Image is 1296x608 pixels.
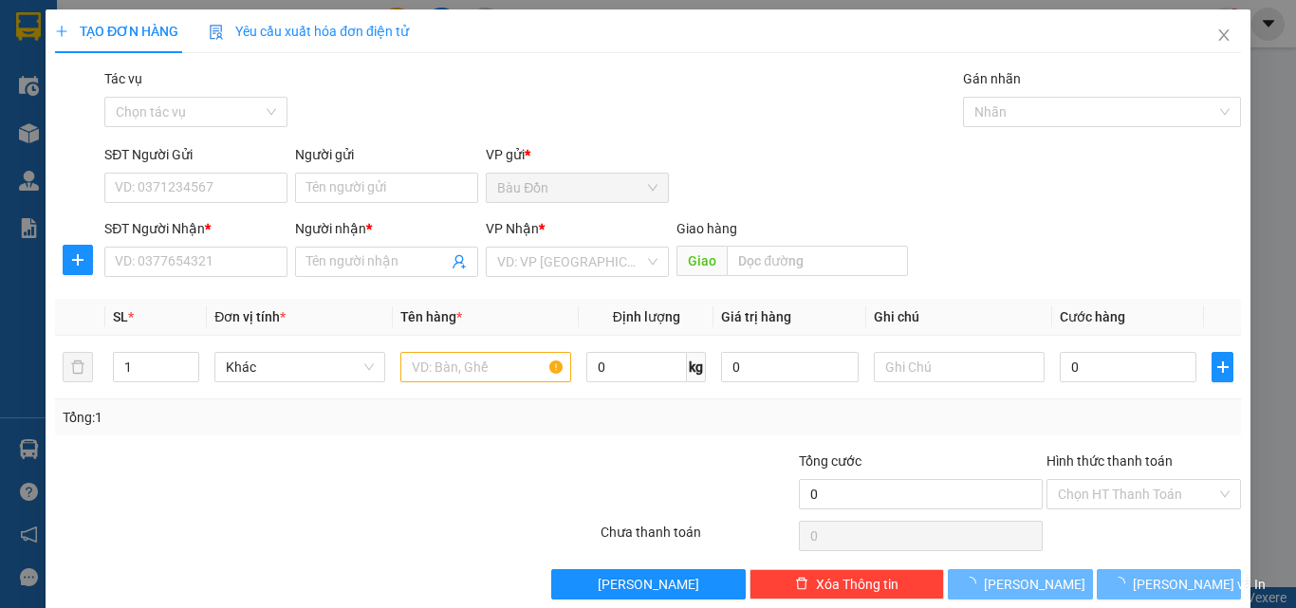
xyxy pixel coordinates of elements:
[295,218,478,239] div: Người nhận
[214,309,286,324] span: Đơn vị tính
[599,522,797,555] div: Chưa thanh toán
[1213,359,1232,375] span: plus
[612,309,679,324] span: Định lượng
[598,574,699,595] span: [PERSON_NAME]
[1212,352,1233,382] button: plus
[497,174,657,202] span: Bàu Đồn
[750,569,944,599] button: deleteXóa Thông tin
[721,309,791,324] span: Giá trị hàng
[63,352,93,382] button: delete
[1046,453,1173,469] label: Hình thức thanh toán
[209,25,224,40] img: icon
[799,453,861,469] span: Tổng cước
[486,221,539,236] span: VP Nhận
[984,574,1085,595] span: [PERSON_NAME]
[64,252,92,267] span: plus
[1096,569,1241,599] button: [PERSON_NAME] và In
[676,246,727,276] span: Giao
[113,309,128,324] span: SL
[963,71,1021,86] label: Gán nhãn
[727,246,907,276] input: Dọc đường
[104,71,142,86] label: Tác vụ
[1060,309,1125,324] span: Cước hàng
[400,309,462,324] span: Tên hàng
[63,245,93,275] button: plus
[795,577,808,592] span: delete
[55,24,178,39] span: TẠO ĐƠN HÀNG
[874,352,1045,382] input: Ghi Chú
[1111,577,1132,590] span: loading
[452,254,467,269] span: user-add
[55,25,68,38] span: plus
[687,352,706,382] span: kg
[209,24,409,39] span: Yêu cầu xuất hóa đơn điện tử
[486,144,669,165] div: VP gửi
[816,574,898,595] span: Xóa Thông tin
[1132,574,1265,595] span: [PERSON_NAME] và In
[1216,28,1231,43] span: close
[1197,9,1250,63] button: Close
[400,352,571,382] input: VD: Bàn, Ghế
[550,569,745,599] button: [PERSON_NAME]
[866,299,1052,336] th: Ghi chú
[963,577,984,590] span: loading
[104,218,287,239] div: SĐT Người Nhận
[226,353,374,381] span: Khác
[721,352,858,382] input: 0
[104,144,287,165] div: SĐT Người Gửi
[63,407,502,428] div: Tổng: 1
[948,569,1093,599] button: [PERSON_NAME]
[676,221,737,236] span: Giao hàng
[295,144,478,165] div: Người gửi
